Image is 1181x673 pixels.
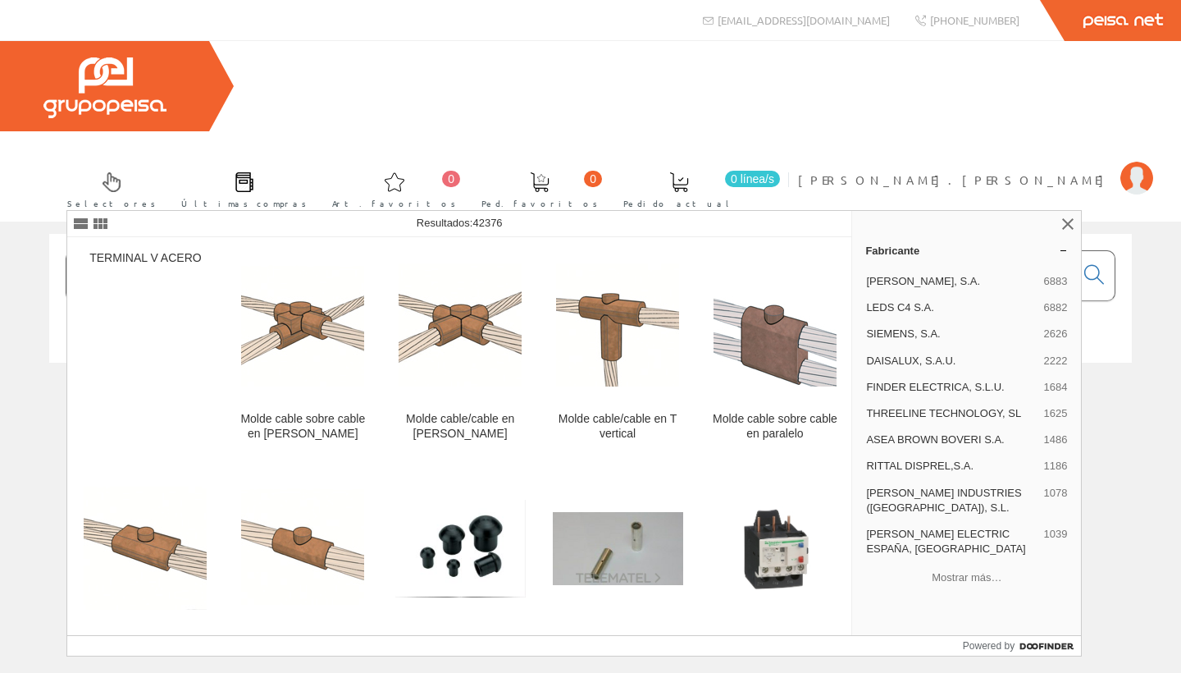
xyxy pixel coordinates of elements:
span: RITTAL DISPREL,S.A. [866,459,1037,474]
span: [PERSON_NAME].[PERSON_NAME] [798,172,1112,188]
span: FINDER ELECTRICA, S.L.U. [866,380,1037,395]
img: Molde cable sobre cable en cruz [241,263,364,387]
span: 42376 [472,217,502,229]
img: Manguito Presion Cu 35mm [553,512,683,586]
a: Molde cable/cable en T vertical Molde cable/cable en T vertical [540,238,696,460]
div: Molde cable/cable en T vertical [553,412,683,442]
img: Molde cable sobre cable en paralelo [714,263,837,387]
a: TERMINAL V ACERO [67,238,224,460]
span: 2222 [1043,354,1067,369]
span: ASEA BROWN BOVERI S.A. [866,433,1037,447]
img: Rele Termico 30-38a Tee [710,483,841,614]
img: Molde cable/cable en T vertical [556,263,679,387]
span: 6882 [1043,300,1067,315]
span: Resultados: [417,217,503,229]
img: Molde cable/cable lineal [241,487,364,610]
a: Molde cable/cable en cruz Molde cable/cable en [PERSON_NAME] [382,238,539,460]
span: Pedido actual [623,195,735,212]
span: 6883 [1043,274,1067,289]
span: 1625 [1043,406,1067,421]
a: Fabricante [852,237,1081,263]
span: 1186 [1043,459,1067,474]
img: Molde cable/cable en paralelo horizontal [84,487,207,610]
span: 0 [584,171,602,187]
button: Mostrar más… [859,564,1074,591]
div: Molde cable sobre cable en paralelo [710,412,841,442]
a: Últimas compras [165,158,315,218]
div: Molde cable sobre cable en [PERSON_NAME] [238,412,368,442]
span: 1078 [1043,486,1067,515]
span: DAISALUX, S.A.U. [866,354,1037,369]
a: Powered by [963,636,1082,656]
span: Art. favoritos [332,195,456,212]
div: TERMINAL V ACERO [80,251,211,266]
span: Powered by [963,639,1015,653]
span: [PERSON_NAME] INDUSTRIES ([GEOGRAPHIC_DATA]), S.L. [866,486,1037,515]
span: 0 [442,171,460,187]
span: Ped. favoritos [481,195,598,212]
span: [EMAIL_ADDRESS][DOMAIN_NAME] [718,13,890,27]
span: [PERSON_NAME] ELECTRIC ESPAÑA, [GEOGRAPHIC_DATA] [866,527,1037,556]
span: [PERSON_NAME], S.A. [866,274,1037,289]
span: LEDS C4 S.A. [866,300,1037,315]
span: THREELINE TECHNOLOGY, SL [866,406,1037,421]
span: 1039 [1043,527,1067,556]
span: Últimas compras [181,195,307,212]
img: Tcp35 Tapones Pol. Pa6.6 Maxiblock Cembre [395,500,526,598]
img: Grupo Peisa [43,57,166,118]
img: Molde cable/cable en cruz [399,263,522,387]
span: [PHONE_NUMBER] [930,13,1019,27]
a: [PERSON_NAME].[PERSON_NAME] [798,158,1153,174]
span: 1486 [1043,433,1067,447]
div: Molde cable/cable en [PERSON_NAME] [395,412,526,442]
a: Molde cable sobre cable en paralelo Molde cable sobre cable en paralelo [697,238,854,460]
span: Selectores [67,195,156,212]
a: Selectores [51,158,164,218]
span: SIEMENS, S.A. [866,327,1037,341]
a: Molde cable sobre cable en cruz Molde cable sobre cable en [PERSON_NAME] [225,238,381,460]
span: 1684 [1043,380,1067,395]
span: 0 línea/s [725,171,780,187]
span: 2626 [1043,327,1067,341]
div: © Grupo Peisa [49,383,1132,397]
